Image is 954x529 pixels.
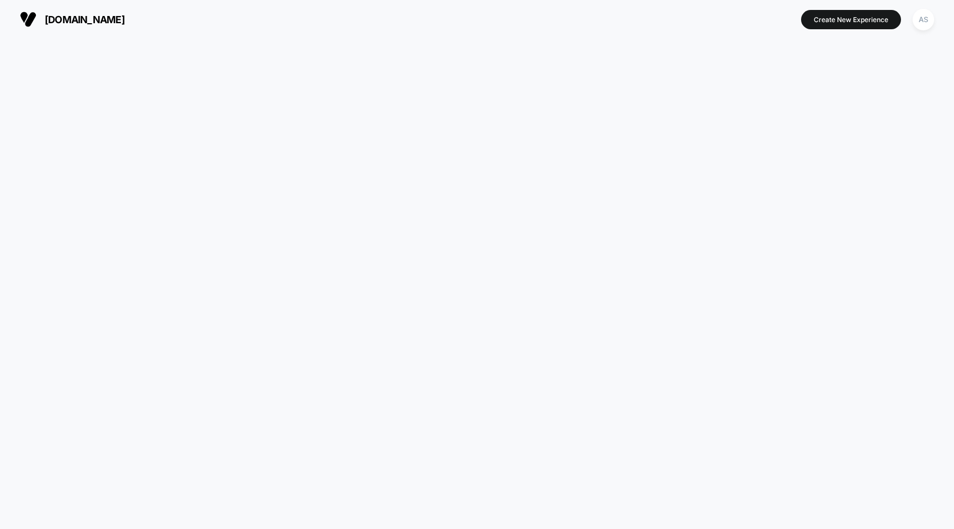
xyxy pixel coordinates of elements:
div: AS [913,9,934,30]
button: [DOMAIN_NAME] [17,10,128,28]
button: AS [909,8,937,31]
button: Create New Experience [801,10,901,29]
span: [DOMAIN_NAME] [45,14,125,25]
img: Visually logo [20,11,36,28]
